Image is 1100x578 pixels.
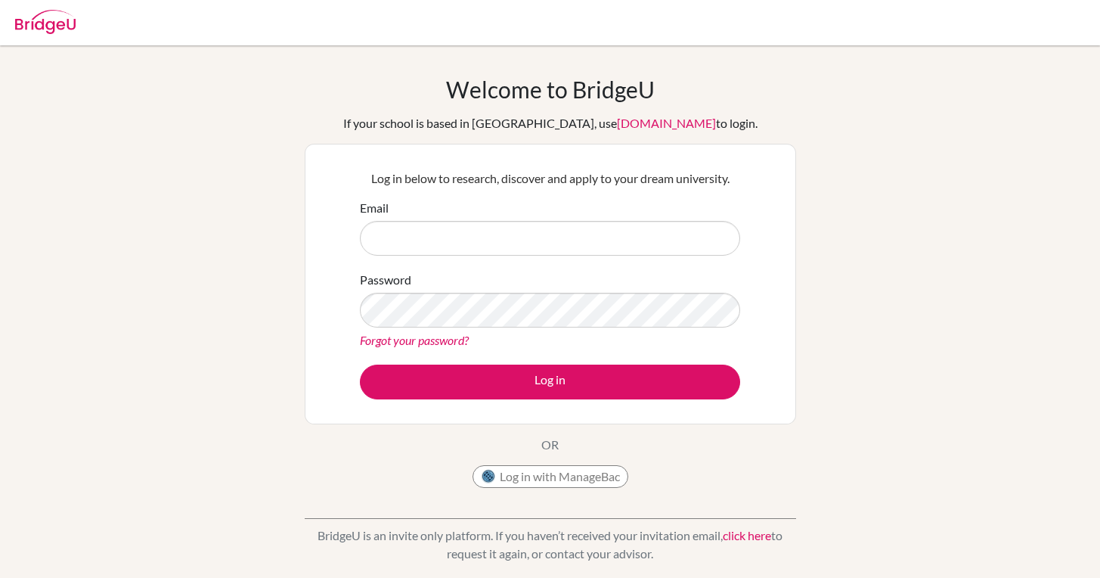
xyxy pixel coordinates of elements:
a: click here [723,528,771,542]
img: Bridge-U [15,10,76,34]
label: Password [360,271,411,289]
a: [DOMAIN_NAME] [617,116,716,130]
h1: Welcome to BridgeU [446,76,655,103]
button: Log in with ManageBac [473,465,628,488]
button: Log in [360,365,740,399]
p: OR [541,436,559,454]
p: Log in below to research, discover and apply to your dream university. [360,169,740,188]
div: If your school is based in [GEOGRAPHIC_DATA], use to login. [343,114,758,132]
p: BridgeU is an invite only platform. If you haven’t received your invitation email, to request it ... [305,527,796,563]
label: Email [360,199,389,217]
a: Forgot your password? [360,333,469,347]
